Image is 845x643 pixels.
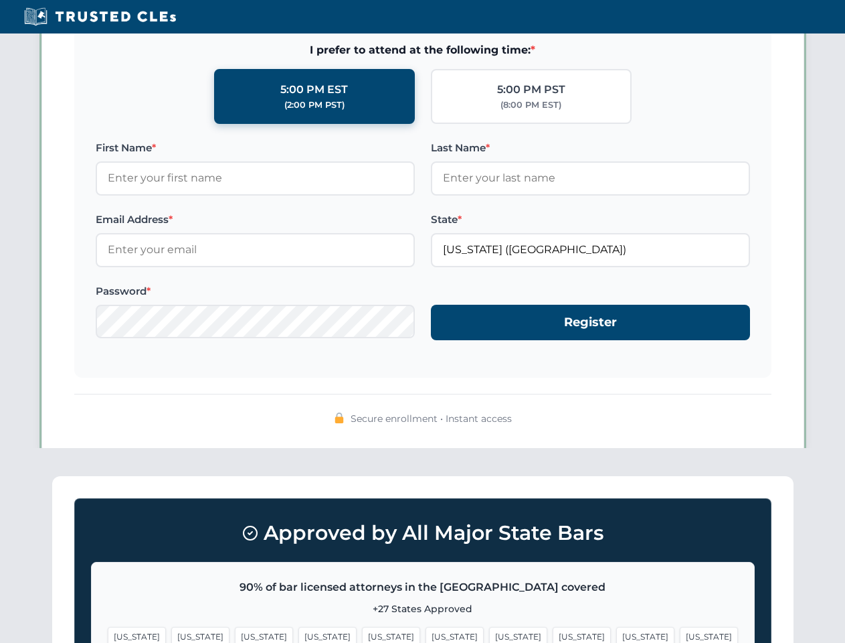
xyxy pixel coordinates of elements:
[351,411,512,426] span: Secure enrollment • Instant access
[96,283,415,299] label: Password
[91,515,755,551] h3: Approved by All Major State Bars
[431,212,750,228] label: State
[96,42,750,59] span: I prefer to attend at the following time:
[280,81,348,98] div: 5:00 PM EST
[497,81,565,98] div: 5:00 PM PST
[334,413,345,423] img: 🔒
[500,98,561,112] div: (8:00 PM EST)
[284,98,345,112] div: (2:00 PM PST)
[431,233,750,267] input: Florida (FL)
[96,140,415,156] label: First Name
[108,579,738,596] p: 90% of bar licensed attorneys in the [GEOGRAPHIC_DATA] covered
[108,601,738,616] p: +27 States Approved
[96,233,415,267] input: Enter your email
[431,161,750,195] input: Enter your last name
[431,305,750,340] button: Register
[96,161,415,195] input: Enter your first name
[96,212,415,228] label: Email Address
[20,7,180,27] img: Trusted CLEs
[431,140,750,156] label: Last Name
